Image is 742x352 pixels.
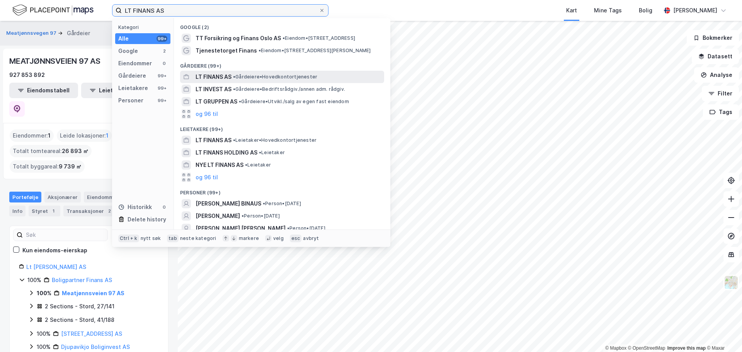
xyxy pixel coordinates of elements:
div: Eiendommer [84,192,131,202]
div: Aksjonærer [44,192,81,202]
div: 1 [49,207,57,215]
button: Analyse [694,67,739,83]
div: 99+ [157,36,167,42]
a: Meatjønnsveien 97 AS [62,290,124,296]
span: • [283,35,285,41]
a: Djupavikjo Boliginvest AS [61,343,130,350]
button: Bokmerker [687,30,739,46]
span: Person • [DATE] [242,213,280,219]
span: • [287,225,289,231]
div: Alle [118,34,129,43]
span: 1 [106,131,109,140]
span: • [239,99,241,104]
span: Gårdeiere • Bedriftsrådgiv./annen adm. rådgiv. [233,86,345,92]
span: • [259,150,261,155]
button: Leietakertabell [81,83,150,98]
button: Datasett [692,49,739,64]
div: Historikk [118,202,152,212]
div: 100% [37,342,51,352]
span: Tjenestetorget Finans [196,46,257,55]
div: [PERSON_NAME] [673,6,717,15]
div: nytt søk [141,235,161,241]
button: Filter [702,86,739,101]
div: Leietakere (99+) [174,120,390,134]
iframe: Chat Widget [703,315,742,352]
div: 0 [161,204,167,210]
button: og 96 til [196,109,218,119]
span: [PERSON_NAME] [196,211,240,221]
div: Gårdeiere (99+) [174,57,390,71]
span: LT INVEST AS [196,85,231,94]
span: • [242,213,244,219]
span: TT Forsikring og Finans Oslo AS [196,34,281,43]
div: Kategori [118,24,170,30]
div: Kun eiendoms-eierskap [22,246,87,255]
a: OpenStreetMap [628,345,665,351]
div: Personer [118,96,143,105]
div: Personer (99+) [174,184,390,197]
span: • [233,137,235,143]
div: 2 Sections - Stord, 27/141 [45,302,114,311]
span: Leietaker [245,162,271,168]
span: 1 [48,131,51,140]
span: Person • [DATE] [263,201,301,207]
div: Leide lokasjoner : [57,129,112,142]
a: Mapbox [605,345,626,351]
a: Lt [PERSON_NAME] AS [26,264,86,270]
a: [STREET_ADDRESS] AS [61,330,122,337]
button: Meatjønnsvegen 97 [6,29,58,37]
div: Delete history [128,215,166,224]
div: Leietakere [118,83,148,93]
span: LT GRUPPEN AS [196,97,237,106]
span: Eiendom • [STREET_ADDRESS] [283,35,355,41]
span: LT FINANS HOLDING AS [196,148,257,157]
div: 2 Sections - Stord, 41/188 [45,315,114,325]
button: Eiendomstabell [9,83,78,98]
span: Eiendom • [STREET_ADDRESS][PERSON_NAME] [259,48,371,54]
span: Gårdeiere • Utvikl./salg av egen fast eiendom [239,99,349,105]
div: 99+ [157,85,167,91]
div: 2 [161,48,167,54]
div: esc [290,235,302,242]
div: 100% [37,289,51,298]
span: [PERSON_NAME] [PERSON_NAME] [196,224,286,233]
div: Gårdeier [67,29,90,38]
div: Mine Tags [594,6,622,15]
div: Google [118,46,138,56]
div: Transaksjoner [63,206,116,216]
div: 99+ [157,97,167,104]
div: tab [167,235,179,242]
span: • [233,74,235,80]
span: • [259,48,261,53]
button: Tags [703,104,739,120]
div: 2 [106,207,113,215]
span: 26 893 ㎡ [62,146,88,156]
input: Søk [23,229,107,241]
div: Totalt tomteareal : [10,145,92,157]
span: Leietaker • Hovedkontortjenester [233,137,317,143]
div: Info [9,206,26,216]
input: Søk på adresse, matrikkel, gårdeiere, leietakere eller personer [122,5,319,16]
div: MEATJØNNSVEIEN 97 AS [9,55,102,67]
span: • [263,201,265,206]
div: Bolig [639,6,652,15]
span: NYE LT FINANS AS [196,160,243,170]
div: markere [239,235,259,241]
a: Boligpartner Finans AS [52,277,112,283]
span: 9 739 ㎡ [59,162,82,171]
div: 99+ [157,73,167,79]
a: Improve this map [667,345,706,351]
div: neste kategori [180,235,216,241]
div: Totalt byggareal : [10,160,85,173]
div: Eiendommer : [10,129,54,142]
div: Kart [566,6,577,15]
div: Portefølje [9,192,41,202]
div: Styret [29,206,60,216]
img: Z [724,275,739,290]
button: og 96 til [196,173,218,182]
div: 100% [37,329,51,338]
div: Ctrl + k [118,235,139,242]
div: avbryt [303,235,319,241]
span: • [245,162,247,168]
